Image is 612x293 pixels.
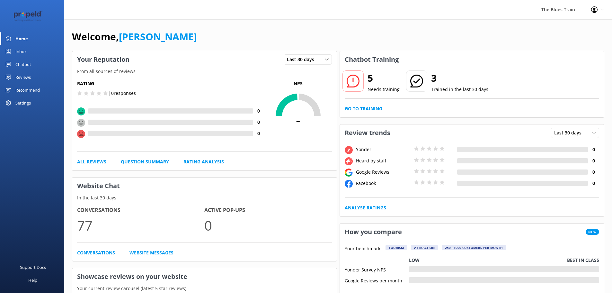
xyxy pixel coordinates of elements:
[588,169,599,176] h4: 0
[15,84,40,96] div: Recommend
[442,245,506,250] div: 250 - 1000 customers per month
[20,261,46,274] div: Support Docs
[340,124,395,141] h3: Review trends
[345,105,382,112] a: Go to Training
[15,32,28,45] div: Home
[354,157,412,164] div: Heard by staff
[15,58,31,71] div: Chatbot
[431,70,488,86] h2: 3
[354,146,412,153] div: Yonder
[77,158,106,165] a: All Reviews
[409,257,420,264] p: Low
[72,51,134,68] h3: Your Reputation
[264,112,332,128] span: -
[588,146,599,153] h4: 0
[183,158,224,165] a: Rating Analysis
[204,206,332,215] h4: Active Pop-ups
[72,178,337,194] h3: Website Chat
[72,268,337,285] h3: Showcase reviews on your website
[119,30,197,43] a: [PERSON_NAME]
[72,29,197,44] h1: Welcome,
[588,180,599,187] h4: 0
[15,96,31,109] div: Settings
[345,266,409,272] div: Yonder Survey NPS
[129,249,173,256] a: Website Messages
[77,206,204,215] h4: Conversations
[121,158,169,165] a: Question Summary
[253,107,264,114] h4: 0
[10,11,47,22] img: 12-1677471078.png
[354,180,412,187] div: Facebook
[588,157,599,164] h4: 0
[386,245,407,250] div: Tourism
[77,80,264,87] h5: Rating
[72,68,337,75] p: From all sources of reviews
[15,71,31,84] div: Reviews
[253,119,264,126] h4: 0
[340,51,404,68] h3: Chatbot Training
[345,245,382,253] p: Your benchmark:
[28,274,37,287] div: Help
[77,215,204,236] p: 77
[567,257,599,264] p: Best in class
[345,204,386,211] a: Analyse Ratings
[345,277,409,283] div: Google Reviews per month
[340,224,407,240] h3: How you compare
[411,245,438,250] div: Attraction
[287,56,318,63] span: Last 30 days
[368,86,400,93] p: Needs training
[554,129,585,136] span: Last 30 days
[77,249,115,256] a: Conversations
[354,169,412,176] div: Google Reviews
[72,194,337,201] p: In the last 30 days
[109,90,136,97] p: | 0 responses
[586,229,599,235] span: New
[264,80,332,87] p: NPS
[431,86,488,93] p: Trained in the last 30 days
[368,70,400,86] h2: 5
[15,45,27,58] div: Inbox
[253,130,264,137] h4: 0
[72,285,337,292] p: Your current review carousel (latest 5 star reviews)
[204,215,332,236] p: 0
